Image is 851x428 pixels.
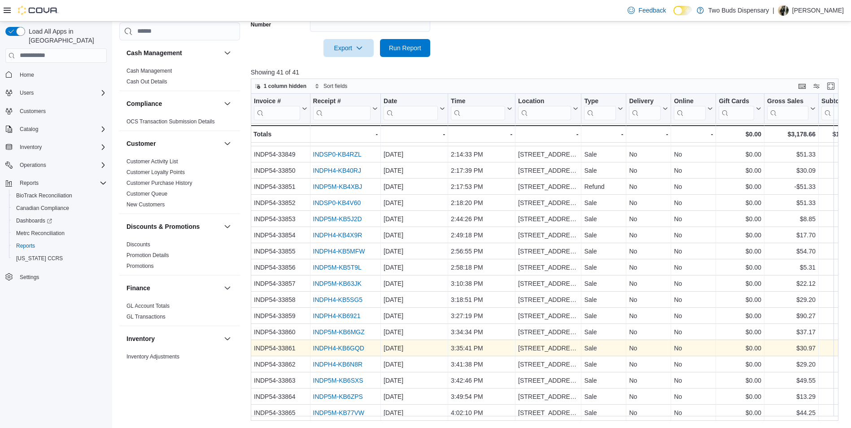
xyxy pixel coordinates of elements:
[313,215,362,223] a: INDP5M-KB5J2D
[313,199,361,206] a: INDSP0-KB4V60
[584,97,616,120] div: Type
[767,278,816,289] div: $22.12
[719,246,761,257] div: $0.00
[254,181,307,192] div: INDP54-33851
[629,246,668,257] div: No
[25,27,107,45] span: Load All Apps in [GEOGRAPHIC_DATA]
[518,278,578,289] div: [STREET_ADDRESS]
[9,189,110,202] button: BioTrack Reconciliation
[767,230,816,240] div: $17.70
[127,222,200,231] h3: Discounts & Promotions
[384,129,445,140] div: -
[518,129,578,140] div: -
[674,181,713,192] div: No
[518,97,571,105] div: Location
[384,133,445,144] div: [DATE]
[767,214,816,224] div: $8.85
[16,178,42,188] button: Reports
[313,264,361,271] a: INDP5M-KB5T9L
[313,231,362,239] a: INDPH4-KB4X9R
[451,133,512,144] div: 2:11:05 PM
[5,65,107,307] nav: Complex example
[674,97,706,105] div: Online
[629,97,661,120] div: Delivery
[20,162,46,169] span: Operations
[13,203,73,214] a: Canadian Compliance
[222,48,233,58] button: Cash Management
[451,129,512,140] div: -
[451,149,512,160] div: 2:14:33 PM
[2,141,110,153] button: Inventory
[313,312,360,319] a: INDPH4-KB6921
[767,149,816,160] div: $51.33
[2,68,110,81] button: Home
[13,253,66,264] a: [US_STATE] CCRS
[16,178,107,188] span: Reports
[451,181,512,192] div: 2:17:53 PM
[254,294,307,305] div: INDP54-33858
[311,81,351,92] button: Sort fields
[708,5,769,16] p: Two Buds Dispensary
[16,192,72,199] span: BioTrack Reconciliation
[584,97,623,120] button: Type
[451,165,512,176] div: 2:17:39 PM
[313,97,370,120] div: Receipt # URL
[719,129,761,140] div: $0.00
[719,165,761,176] div: $0.00
[16,272,43,283] a: Settings
[518,246,578,257] div: [STREET_ADDRESS]
[254,230,307,240] div: INDP54-33854
[313,151,361,158] a: INDSP0-KB4RZL
[674,262,713,273] div: No
[584,278,623,289] div: Sale
[20,89,34,96] span: Users
[127,99,162,108] h3: Compliance
[674,129,713,140] div: -
[16,69,107,80] span: Home
[127,201,165,208] a: New Customers
[719,181,761,192] div: $0.00
[13,240,39,251] a: Reports
[13,240,107,251] span: Reports
[127,190,167,197] span: Customer Queue
[674,97,713,120] button: Online
[20,179,39,187] span: Reports
[313,183,362,190] a: INDP5M-KB4XBJ
[674,133,713,144] div: No
[16,160,50,170] button: Operations
[254,278,307,289] div: INDP54-33857
[384,294,445,305] div: [DATE]
[20,274,39,281] span: Settings
[767,246,816,257] div: $54.70
[629,262,668,273] div: No
[127,68,172,74] a: Cash Management
[127,99,220,108] button: Compliance
[719,278,761,289] div: $0.00
[584,129,623,140] div: -
[13,203,107,214] span: Canadian Compliance
[313,393,362,400] a: INDP5M-KB6ZPS
[518,197,578,208] div: [STREET_ADDRESS]
[127,139,156,148] h3: Customer
[313,377,363,384] a: INDP5M-KB6SXS
[119,156,240,214] div: Customer
[674,230,713,240] div: No
[127,222,220,231] button: Discounts & Promotions
[16,87,107,98] span: Users
[673,6,692,15] input: Dark Mode
[9,214,110,227] a: Dashboards
[384,97,445,120] button: Date
[384,230,445,240] div: [DATE]
[127,302,170,310] span: GL Account Totals
[384,149,445,160] div: [DATE]
[767,294,816,305] div: $29.20
[254,214,307,224] div: INDP54-33853
[518,133,578,144] div: [STREET_ADDRESS]
[16,242,35,249] span: Reports
[384,310,445,321] div: [DATE]
[313,248,365,255] a: INDPH4-KB5MFW
[629,149,668,160] div: No
[380,39,430,57] button: Run Report
[9,227,110,240] button: Metrc Reconciliation
[127,314,166,320] a: GL Transactions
